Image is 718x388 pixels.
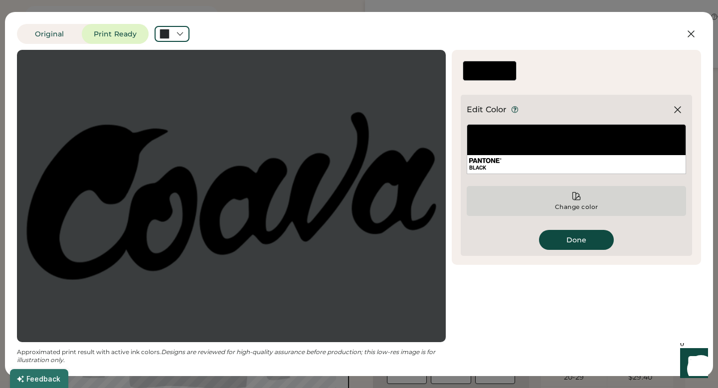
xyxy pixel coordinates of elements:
[467,104,507,116] div: Edit Color
[539,230,614,250] button: Done
[17,348,437,364] em: Designs are reviewed for high-quality assurance before production; this low-res image is for illu...
[17,24,82,44] button: Original
[469,158,502,163] img: Pantone Logo
[82,24,149,44] button: Print Ready
[17,348,446,364] div: Approximated print result with active ink colors.
[554,203,599,211] div: Change color
[671,343,714,386] iframe: Front Chat
[469,164,684,172] div: BLACK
